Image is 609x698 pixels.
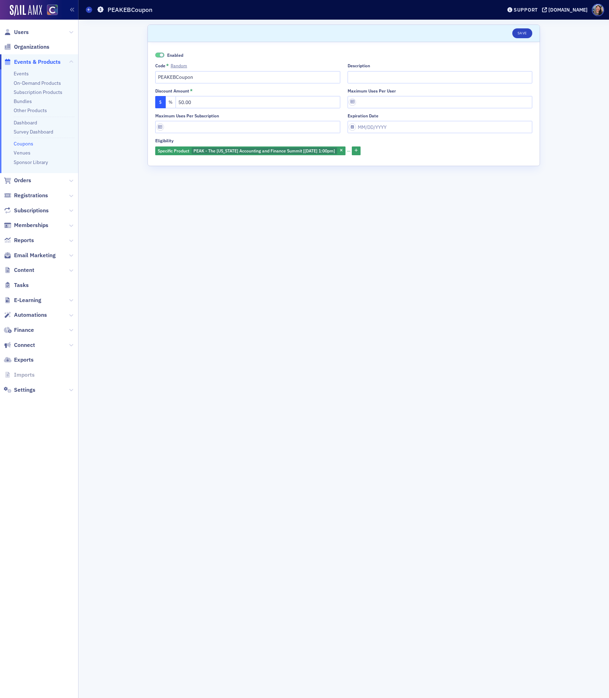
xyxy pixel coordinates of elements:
[14,252,56,259] span: Email Marketing
[14,207,49,214] span: Subscriptions
[14,386,35,394] span: Settings
[4,28,29,36] a: Users
[4,207,49,214] a: Subscriptions
[155,138,173,143] div: Eligibility
[158,148,189,153] span: Specific Product
[14,43,49,51] span: Organizations
[155,63,165,68] div: Code
[14,177,31,184] span: Orders
[14,192,48,199] span: Registrations
[348,88,396,94] div: Maximum uses per user
[14,28,29,36] span: Users
[4,296,41,304] a: E-Learning
[592,4,604,16] span: Profile
[348,63,370,68] div: Description
[14,237,34,244] span: Reports
[14,129,53,135] a: Survey Dashboard
[108,6,152,14] h1: PEAKEBCoupon
[14,141,33,147] a: Coupons
[4,311,47,319] a: Automations
[155,53,164,58] span: Enabled
[14,150,30,156] a: Venues
[190,88,193,93] abbr: This field is required
[4,58,61,66] a: Events & Products
[4,192,48,199] a: Registrations
[14,266,34,274] span: Content
[4,281,29,289] a: Tasks
[171,63,187,68] button: Code*
[14,70,29,77] a: Events
[14,311,47,319] span: Automations
[14,371,35,379] span: Imports
[14,159,48,165] a: Sponsor Library
[14,281,29,289] span: Tasks
[4,386,35,394] a: Settings
[4,371,35,379] a: Imports
[14,89,62,95] a: Subscription Products
[4,326,34,334] a: Finance
[167,52,183,58] span: Enabled
[155,113,219,118] div: Maximum uses per subscription
[166,63,169,68] abbr: This field is required
[176,96,340,108] input: 0.00
[4,221,48,229] a: Memberships
[542,7,590,12] button: [DOMAIN_NAME]
[155,96,166,108] button: $
[166,96,176,108] button: %
[155,88,189,94] div: Discount Amount
[4,341,35,349] a: Connect
[14,80,61,86] a: On-Demand Products
[4,252,56,259] a: Email Marketing
[14,221,48,229] span: Memberships
[155,146,345,155] div: PEAK - The Colorado Accounting and Finance Summit [11/11/2025 1:00pm]
[14,326,34,334] span: Finance
[4,356,34,364] a: Exports
[14,98,32,104] a: Bundles
[10,5,42,16] img: SailAMX
[548,7,588,13] div: [DOMAIN_NAME]
[512,28,532,38] button: Save
[348,113,378,118] div: Expiration date
[4,237,34,244] a: Reports
[4,43,49,51] a: Organizations
[193,148,335,153] span: PEAK - The [US_STATE] Accounting and Finance Summit [[DATE] 1:00pm]
[14,107,47,114] a: Other Products
[514,7,538,13] div: Support
[47,5,58,15] img: SailAMX
[4,177,31,184] a: Orders
[14,296,41,304] span: E-Learning
[14,341,35,349] span: Connect
[348,121,533,133] input: MM/DD/YYYY
[14,356,34,364] span: Exports
[14,119,37,126] a: Dashboard
[4,266,34,274] a: Content
[14,58,61,66] span: Events & Products
[42,5,58,16] a: View Homepage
